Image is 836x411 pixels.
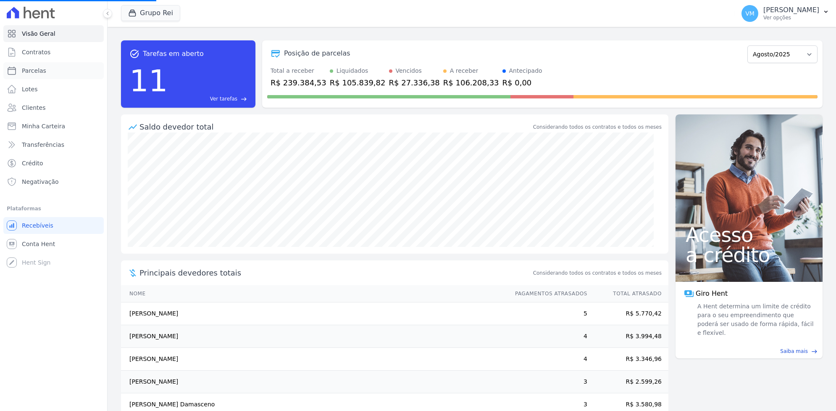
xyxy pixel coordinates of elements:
td: R$ 2.599,26 [588,371,668,393]
div: Considerando todos os contratos e todos os meses [533,123,662,131]
span: Crédito [22,159,43,167]
td: 4 [507,325,588,348]
span: Considerando todos os contratos e todos os meses [533,269,662,277]
span: Principais devedores totais [139,267,531,278]
td: [PERSON_NAME] [121,302,507,325]
td: [PERSON_NAME] [121,371,507,393]
div: R$ 239.384,53 [271,77,326,88]
span: Ver tarefas [210,95,237,103]
div: Posição de parcelas [284,48,350,58]
td: R$ 5.770,42 [588,302,668,325]
th: Total Atrasado [588,285,668,302]
th: Pagamentos Atrasados [507,285,588,302]
a: Saiba mais east [681,347,818,355]
span: east [241,96,247,102]
a: Parcelas [3,62,104,79]
span: Recebíveis [22,221,53,230]
button: Grupo Rei [121,5,180,21]
a: Clientes [3,99,104,116]
a: Contratos [3,44,104,61]
span: Acesso [686,225,812,245]
a: Recebíveis [3,217,104,234]
div: R$ 106.208,33 [443,77,499,88]
span: east [811,348,818,355]
span: VM [745,11,755,16]
a: Transferências [3,136,104,153]
div: Liquidados [337,66,368,75]
a: Conta Hent [3,236,104,252]
p: [PERSON_NAME] [763,6,819,14]
span: Clientes [22,103,45,112]
div: R$ 105.839,82 [330,77,386,88]
div: R$ 0,00 [502,77,542,88]
button: VM [PERSON_NAME] Ver opções [735,2,836,25]
p: Ver opções [763,14,819,21]
td: R$ 3.994,48 [588,325,668,348]
td: [PERSON_NAME] [121,348,507,371]
span: Saiba mais [780,347,808,355]
span: Contratos [22,48,50,56]
div: Vencidos [396,66,422,75]
div: A receber [450,66,478,75]
span: a crédito [686,245,812,265]
span: Tarefas em aberto [143,49,204,59]
span: Giro Hent [696,289,728,299]
span: Parcelas [22,66,46,75]
span: task_alt [129,49,139,59]
td: 3 [507,371,588,393]
div: Antecipado [509,66,542,75]
td: R$ 3.346,96 [588,348,668,371]
div: 11 [129,59,168,103]
div: Saldo devedor total [139,121,531,133]
span: A Hent determina um limite de crédito para o seu empreendimento que poderá ser usado de forma ráp... [696,302,814,337]
span: Minha Carteira [22,122,65,130]
span: Transferências [22,141,64,149]
span: Visão Geral [22,29,55,38]
span: Negativação [22,178,59,186]
td: [PERSON_NAME] [121,325,507,348]
a: Ver tarefas east [171,95,247,103]
div: Plataformas [7,204,100,214]
span: Lotes [22,85,38,93]
a: Negativação [3,173,104,190]
td: 5 [507,302,588,325]
span: Conta Hent [22,240,55,248]
th: Nome [121,285,507,302]
a: Visão Geral [3,25,104,42]
div: Total a receber [271,66,326,75]
a: Crédito [3,155,104,172]
div: R$ 27.336,38 [389,77,440,88]
td: 4 [507,348,588,371]
a: Lotes [3,81,104,98]
a: Minha Carteira [3,118,104,135]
